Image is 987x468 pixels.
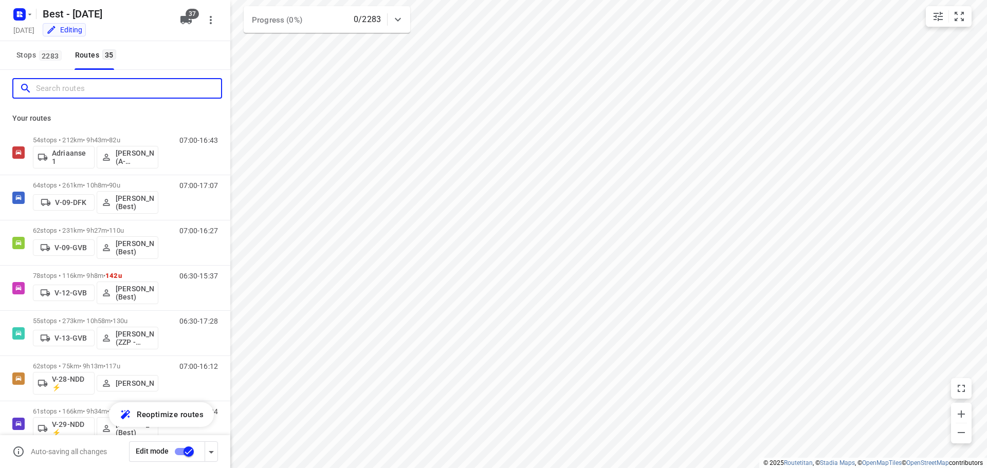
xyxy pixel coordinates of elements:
[52,420,90,437] p: V-29-NDD ⚡
[926,6,972,27] div: small contained button group
[109,227,124,234] span: 110u
[820,459,855,466] a: Stadia Maps
[116,239,154,256] p: [PERSON_NAME] (Best)
[33,417,95,440] button: V-29-NDD ⚡
[928,6,948,27] button: Map settings
[116,330,154,346] p: [PERSON_NAME] (ZZP - Best)
[39,6,172,22] h5: Rename
[136,447,169,455] span: Edit mode
[33,285,95,301] button: V-12-GVB
[906,459,949,466] a: OpenStreetMap
[949,6,970,27] button: Fit zoom
[105,272,122,279] span: 142u
[109,181,120,189] span: 90u
[33,272,158,279] p: 78 stops • 116km • 9h8m
[97,282,158,304] button: [PERSON_NAME] (Best)
[33,194,95,211] button: V-09-DFK
[179,181,218,190] p: 07:00-17:07
[75,49,119,62] div: Routes
[179,227,218,235] p: 07:00-16:27
[111,317,113,325] span: •
[46,25,82,35] div: You are currently in edit mode.
[137,408,204,421] span: Reoptimize routes
[179,272,218,280] p: 06:30-15:37
[179,136,218,144] p: 07:00-16:43
[107,181,109,189] span: •
[116,379,154,387] p: [PERSON_NAME]
[116,285,154,301] p: [PERSON_NAME] (Best)
[97,146,158,169] button: [PERSON_NAME] (A-flexibleservice - Best - ZZP)
[54,289,87,297] p: V-12-GVB
[97,327,158,349] button: [PERSON_NAME] (ZZP - Best)
[179,317,218,325] p: 06:30-17:28
[33,136,158,144] p: 54 stops • 212km • 9h43m
[33,362,158,370] p: 62 stops • 75km • 9h13m
[176,10,196,30] button: 37
[102,49,116,60] span: 35
[107,407,109,415] span: •
[55,198,86,207] p: V-09-DFK
[107,136,109,144] span: •
[763,459,983,466] li: © 2025 , © , © © contributors
[52,375,90,391] p: V-28-NDD ⚡
[97,375,158,391] button: [PERSON_NAME]
[186,9,199,19] span: 37
[252,15,302,25] span: Progress (0%)
[33,372,95,395] button: V-28-NDD ⚡
[33,330,95,346] button: V-13-GVB
[109,136,120,144] span: 82u
[109,402,214,427] button: Reoptimize routes
[200,10,221,30] button: More
[354,13,381,26] p: 0/2283
[103,272,105,279] span: •
[116,420,154,437] p: [PERSON_NAME] (Best)
[33,181,158,189] p: 64 stops • 261km • 10h8m
[107,227,109,234] span: •
[113,317,127,325] span: 130u
[205,445,217,458] div: Driver app settings
[54,244,87,252] p: V-09-GVB
[16,49,65,62] span: Stops
[33,227,158,234] p: 62 stops • 231km • 9h27m
[105,362,120,370] span: 117u
[97,417,158,440] button: [PERSON_NAME] (Best)
[52,149,90,165] p: Adriaanse 1
[97,236,158,259] button: [PERSON_NAME] (Best)
[103,362,105,370] span: •
[97,191,158,214] button: [PERSON_NAME] (Best)
[116,149,154,165] p: [PERSON_NAME] (A-flexibleservice - Best - ZZP)
[244,6,410,33] div: Progress (0%)0/2283
[31,447,107,456] p: Auto-saving all changes
[33,146,95,169] button: Adriaanse 1
[784,459,813,466] a: Routetitan
[862,459,902,466] a: OpenMapTiles
[36,81,221,97] input: Search routes
[9,24,39,36] h5: Project date
[54,334,87,342] p: V-13-GVB
[33,239,95,256] button: V-09-GVB
[33,317,158,325] p: 55 stops • 273km • 10h58m
[116,194,154,211] p: [PERSON_NAME] (Best)
[109,407,124,415] span: 103u
[33,407,158,415] p: 61 stops • 166km • 9h34m
[39,50,62,61] span: 2283
[12,113,218,124] p: Your routes
[179,362,218,370] p: 07:00-16:12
